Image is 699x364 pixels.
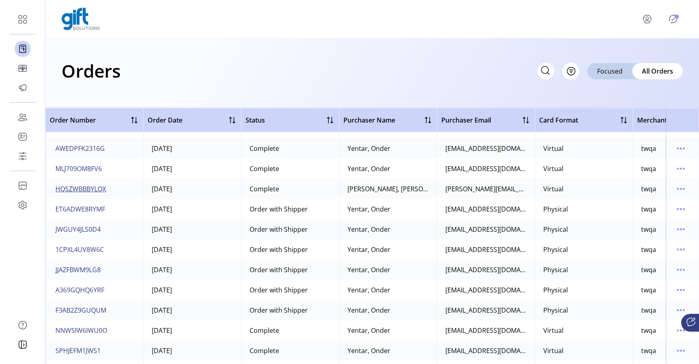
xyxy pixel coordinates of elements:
[674,203,687,216] button: menu
[143,300,241,320] td: [DATE]
[632,63,683,79] div: All Orders
[347,184,429,194] div: [PERSON_NAME], [PERSON_NAME]
[674,182,687,195] button: menu
[641,184,656,194] div: twqa
[445,204,527,214] div: [EMAIL_ADDRESS][DOMAIN_NAME]
[54,203,107,216] button: ET6ADWE8RYMF
[674,284,687,296] button: menu
[143,239,241,260] td: [DATE]
[347,265,390,275] div: Yentar, Onder
[148,115,182,125] span: Order Date
[54,162,104,175] button: MLJ709OM8FV6
[143,280,241,300] td: [DATE]
[641,346,656,356] div: twqa
[61,8,100,30] img: logo
[250,224,308,234] div: Order with Shipper
[343,115,395,125] span: Purchaser Name
[445,285,527,295] div: [EMAIL_ADDRESS][DOMAIN_NAME]
[55,326,107,335] span: NNWSIW6IWU0O
[347,346,390,356] div: Yentar, Onder
[543,326,563,335] div: Virtual
[641,164,656,174] div: twqa
[55,245,104,254] span: 1CPXL4UV8W6C
[246,115,265,125] span: Status
[674,243,687,256] button: menu
[641,204,656,214] div: twqa
[250,326,279,335] div: Complete
[347,305,390,315] div: Yentar, Onder
[543,164,563,174] div: Virtual
[54,182,108,195] button: HQSZWBBBYLQX
[631,9,667,29] button: menu
[55,346,101,356] span: SPHJEFM1JWS1
[55,164,102,174] span: MLJ709OM8FV6
[543,144,563,153] div: Virtual
[674,324,687,337] button: menu
[674,344,687,357] button: menu
[250,204,308,214] div: Order with Shipper
[641,326,656,335] div: twqa
[250,305,308,315] div: Order with Shipper
[55,204,105,214] span: ET6ADWE8RYMF
[674,142,687,155] button: menu
[674,263,687,276] button: menu
[637,115,667,125] span: Merchant
[445,224,527,234] div: [EMAIL_ADDRESS][DOMAIN_NAME]
[641,245,656,254] div: twqa
[55,144,105,153] span: AWEDPFK2316G
[55,265,101,275] span: JJAZFBWM9LG8
[250,245,308,254] div: Order with Shipper
[445,265,527,275] div: [EMAIL_ADDRESS][DOMAIN_NAME]
[445,326,527,335] div: [EMAIL_ADDRESS][DOMAIN_NAME]
[61,57,121,85] h1: Orders
[54,324,109,337] button: NNWSIW6IWU0O
[347,144,390,153] div: Yentar, Onder
[347,224,390,234] div: Yentar, Onder
[55,184,106,194] span: HQSZWBBBYLQX
[143,219,241,239] td: [DATE]
[143,320,241,341] td: [DATE]
[445,305,527,315] div: [EMAIL_ADDRESS][DOMAIN_NAME]
[445,144,527,153] div: [EMAIL_ADDRESS][DOMAIN_NAME]
[674,162,687,175] button: menu
[641,265,656,275] div: twqa
[641,144,656,153] div: twqa
[143,159,241,179] td: [DATE]
[54,263,102,276] button: JJAZFBWM9LG8
[543,285,568,295] div: Physical
[642,66,673,76] span: All Orders
[674,304,687,317] button: menu
[250,184,279,194] div: Complete
[347,164,390,174] div: Yentar, Onder
[55,305,106,315] span: F3AB2Z9GUQUM
[445,164,527,174] div: [EMAIL_ADDRESS][DOMAIN_NAME]
[54,243,106,256] button: 1CPXL4UV8W6C
[543,346,563,356] div: Virtual
[54,304,108,317] button: F3AB2Z9GUQUM
[143,138,241,159] td: [DATE]
[250,265,308,275] div: Order with Shipper
[250,346,279,356] div: Complete
[441,115,491,125] span: Purchaser Email
[587,63,632,79] div: Focused
[55,285,104,295] span: A369GQHQ6YRF
[562,63,579,80] button: Filter Button
[347,326,390,335] div: Yentar, Onder
[54,223,102,236] button: JWGUY4JLS0D4
[667,13,680,25] button: Publisher Panel
[543,305,568,315] div: Physical
[543,245,568,254] div: Physical
[250,164,279,174] div: Complete
[54,344,102,357] button: SPHJEFM1JWS1
[445,245,527,254] div: [EMAIL_ADDRESS][DOMAIN_NAME]
[143,199,241,219] td: [DATE]
[641,285,656,295] div: twqa
[674,223,687,236] button: menu
[50,115,96,125] span: Order Number
[250,285,308,295] div: Order with Shipper
[641,224,656,234] div: twqa
[641,305,656,315] div: twqa
[54,142,106,155] button: AWEDPFK2316G
[347,285,390,295] div: Yentar, Onder
[54,284,106,296] button: A369GQHQ6YRF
